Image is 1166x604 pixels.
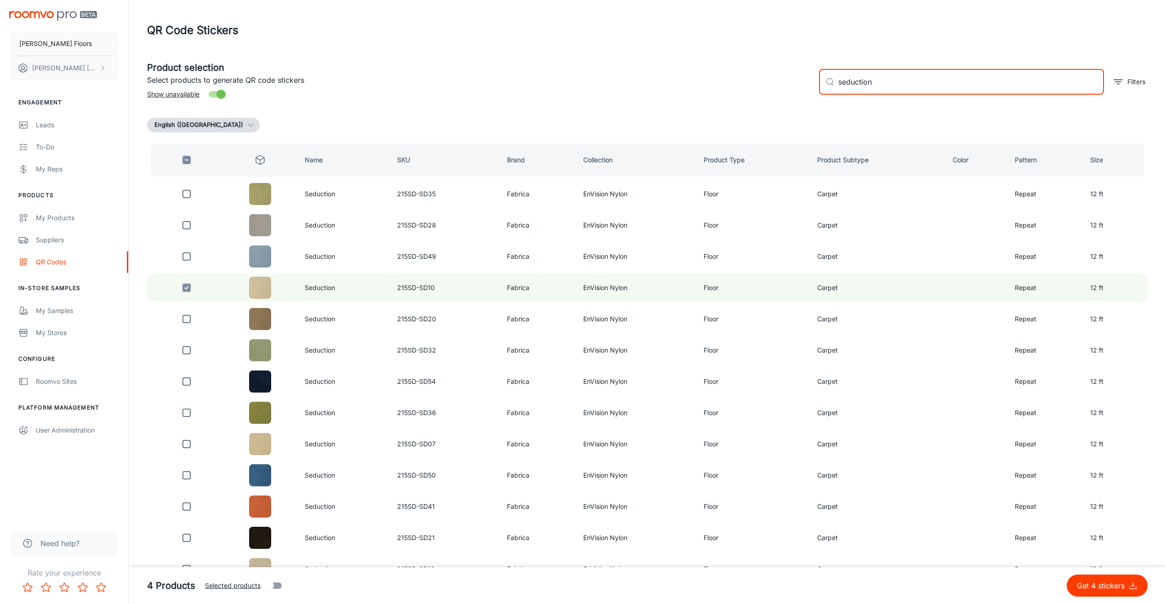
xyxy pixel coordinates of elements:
[810,305,945,333] td: Carpet
[500,243,576,270] td: Fabrica
[297,305,390,333] td: Seduction
[696,243,810,270] td: Floor
[500,430,576,458] td: Fabrica
[696,524,810,552] td: Floor
[147,74,812,85] p: Select products to generate QR code stickers
[36,257,119,267] div: QR Codes
[1007,180,1083,208] td: Repeat
[810,336,945,364] td: Carpet
[390,524,500,552] td: 215SD-SD21
[1083,430,1148,458] td: 12 ft
[500,143,576,177] th: Brand
[1083,211,1148,239] td: 12 ft
[810,143,945,177] th: Product Subtype
[696,143,810,177] th: Product Type
[500,555,576,583] td: Fabrica
[390,211,500,239] td: 215SD-SD28
[390,399,500,427] td: 215SD-SD36
[576,143,696,177] th: Collection
[1007,493,1083,520] td: Repeat
[1127,77,1145,87] p: Filters
[1083,274,1148,302] td: 12 ft
[297,368,390,395] td: Seduction
[696,399,810,427] td: Floor
[74,578,92,597] button: Rate 4 star
[297,336,390,364] td: Seduction
[1083,368,1148,395] td: 12 ft
[810,430,945,458] td: Carpet
[1083,462,1148,489] td: 12 ft
[1007,430,1083,458] td: Repeat
[36,213,119,223] div: My Products
[1007,399,1083,427] td: Repeat
[500,524,576,552] td: Fabrica
[696,368,810,395] td: Floor
[576,305,696,333] td: EnVision Nylon
[1007,274,1083,302] td: Repeat
[500,462,576,489] td: Fabrica
[576,243,696,270] td: EnVision Nylon
[7,567,121,578] p: Rate your experience
[36,164,119,174] div: My Reps
[696,555,810,583] td: Floor
[147,118,260,132] button: English ([GEOGRAPHIC_DATA])
[297,399,390,427] td: Seduction
[696,305,810,333] td: Floor
[576,211,696,239] td: EnVision Nylon
[576,524,696,552] td: EnVision Nylon
[576,274,696,302] td: EnVision Nylon
[36,425,119,435] div: User Administration
[390,336,500,364] td: 215SD-SD32
[500,493,576,520] td: Fabrica
[297,243,390,270] td: Seduction
[297,143,390,177] th: Name
[1083,555,1148,583] td: 12 ft
[36,142,119,152] div: To-do
[500,180,576,208] td: Fabrica
[297,555,390,583] td: Seduction
[1083,243,1148,270] td: 12 ft
[1007,368,1083,395] td: Repeat
[810,524,945,552] td: Carpet
[1007,211,1083,239] td: Repeat
[576,368,696,395] td: EnVision Nylon
[810,180,945,208] td: Carpet
[36,120,119,130] div: Leads
[36,376,119,387] div: Roomvo Sites
[1083,493,1148,520] td: 12 ft
[576,399,696,427] td: EnVision Nylon
[576,430,696,458] td: EnVision Nylon
[390,462,500,489] td: 215SD-SD50
[1083,399,1148,427] td: 12 ft
[500,368,576,395] td: Fabrica
[1007,462,1083,489] td: Repeat
[390,243,500,270] td: 215SD-SD49
[9,11,97,21] img: Roomvo PRO Beta
[390,368,500,395] td: 215SD-SD54
[297,180,390,208] td: Seduction
[1077,580,1128,591] p: Get 4 stickers
[696,493,810,520] td: Floor
[576,180,696,208] td: EnVision Nylon
[810,493,945,520] td: Carpet
[55,578,74,597] button: Rate 3 star
[696,336,810,364] td: Floor
[810,243,945,270] td: Carpet
[147,579,195,593] h5: 4 Products
[1007,555,1083,583] td: Repeat
[838,69,1104,95] input: Search by SKU, brand, collection...
[500,274,576,302] td: Fabrica
[576,462,696,489] td: EnVision Nylon
[1083,305,1148,333] td: 12 ft
[36,328,119,338] div: My Stores
[1111,74,1148,89] button: filter
[1083,143,1148,177] th: Size
[1007,305,1083,333] td: Repeat
[696,462,810,489] td: Floor
[810,274,945,302] td: Carpet
[810,555,945,583] td: Carpet
[390,430,500,458] td: 215SD-SD07
[500,399,576,427] td: Fabrica
[37,578,55,597] button: Rate 2 star
[696,211,810,239] td: Floor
